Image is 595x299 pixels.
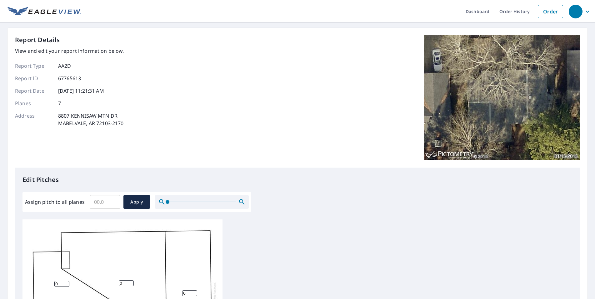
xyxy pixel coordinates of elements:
[7,7,81,16] img: EV Logo
[15,47,124,55] p: View and edit your report information below.
[15,75,52,82] p: Report ID
[58,112,124,127] p: 8807 KENNISAW MTN DR MABELVALE, AR 72103-2170
[22,175,572,184] p: Edit Pitches
[15,100,52,107] p: Planes
[15,87,52,95] p: Report Date
[58,100,61,107] p: 7
[128,198,145,206] span: Apply
[90,193,120,211] input: 00.0
[58,62,71,70] p: AA2D
[123,195,150,209] button: Apply
[424,35,580,160] img: Top image
[15,112,52,127] p: Address
[25,198,85,206] label: Assign pitch to all planes
[538,5,563,18] a: Order
[58,87,104,95] p: [DATE] 11:21:31 AM
[15,35,60,45] p: Report Details
[58,75,81,82] p: 67765613
[15,62,52,70] p: Report Type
